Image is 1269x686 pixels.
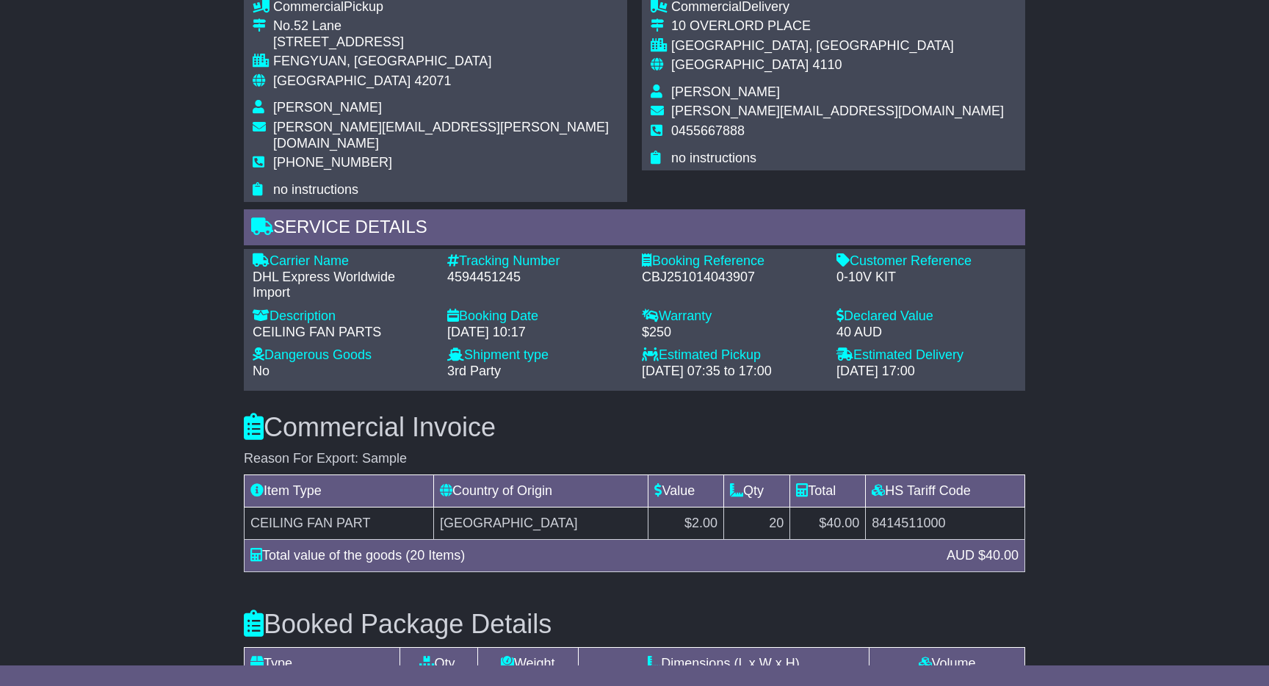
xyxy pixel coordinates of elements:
[866,474,1025,507] td: HS Tariff Code
[836,253,1016,270] div: Customer Reference
[273,182,358,197] span: no instructions
[447,270,627,286] div: 4594451245
[414,73,451,88] span: 42071
[671,18,1004,35] div: 10 OVERLORD PLACE
[253,325,433,341] div: CEILING FAN PARTS
[724,474,790,507] td: Qty
[273,120,609,151] span: [PERSON_NAME][EMAIL_ADDRESS][PERSON_NAME][DOMAIN_NAME]
[642,347,822,364] div: Estimated Pickup
[434,474,648,507] td: Country of Origin
[790,507,866,539] td: $40.00
[273,155,392,170] span: [PHONE_NUMBER]
[671,57,809,72] span: [GEOGRAPHIC_DATA]
[812,57,842,72] span: 4110
[245,648,400,680] td: Type
[245,507,434,539] td: CEILING FAN PART
[642,325,822,341] div: $250
[648,474,724,507] td: Value
[245,474,434,507] td: Item Type
[836,308,1016,325] div: Declared Value
[447,325,627,341] div: [DATE] 10:17
[642,308,822,325] div: Warranty
[477,648,578,680] td: Weight
[447,253,627,270] div: Tracking Number
[642,364,822,380] div: [DATE] 07:35 to 17:00
[399,648,477,680] td: Qty.
[273,35,618,51] div: [STREET_ADDRESS]
[642,253,822,270] div: Booking Reference
[578,648,869,680] td: Dimensions (L x W x H)
[836,325,1016,341] div: 40 AUD
[836,270,1016,286] div: 0-10V KIT
[253,253,433,270] div: Carrier Name
[671,123,745,138] span: 0455667888
[244,610,1025,639] h3: Booked Package Details
[447,347,627,364] div: Shipment type
[939,546,1026,566] div: AUD $40.00
[273,54,618,70] div: FENGYUAN, [GEOGRAPHIC_DATA]
[790,474,866,507] td: Total
[671,104,1004,118] span: [PERSON_NAME][EMAIL_ADDRESS][DOMAIN_NAME]
[434,507,648,539] td: [GEOGRAPHIC_DATA]
[642,270,822,286] div: CBJ251014043907
[244,209,1025,249] div: Service Details
[866,507,1025,539] td: 8414511000
[671,151,756,165] span: no instructions
[836,364,1016,380] div: [DATE] 17:00
[836,347,1016,364] div: Estimated Delivery
[273,73,411,88] span: [GEOGRAPHIC_DATA]
[869,648,1025,680] td: Volume
[447,364,501,378] span: 3rd Party
[253,347,433,364] div: Dangerous Goods
[253,270,433,301] div: DHL Express Worldwide Import
[253,364,270,378] span: No
[724,507,790,539] td: 20
[243,546,939,566] div: Total value of the goods (20 Items)
[244,413,1025,442] h3: Commercial Invoice
[447,308,627,325] div: Booking Date
[671,38,1004,54] div: [GEOGRAPHIC_DATA], [GEOGRAPHIC_DATA]
[273,18,618,35] div: No.52 Lane
[253,308,433,325] div: Description
[671,84,780,99] span: [PERSON_NAME]
[273,100,382,115] span: [PERSON_NAME]
[648,507,724,539] td: $2.00
[244,451,1025,467] div: Reason For Export: Sample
